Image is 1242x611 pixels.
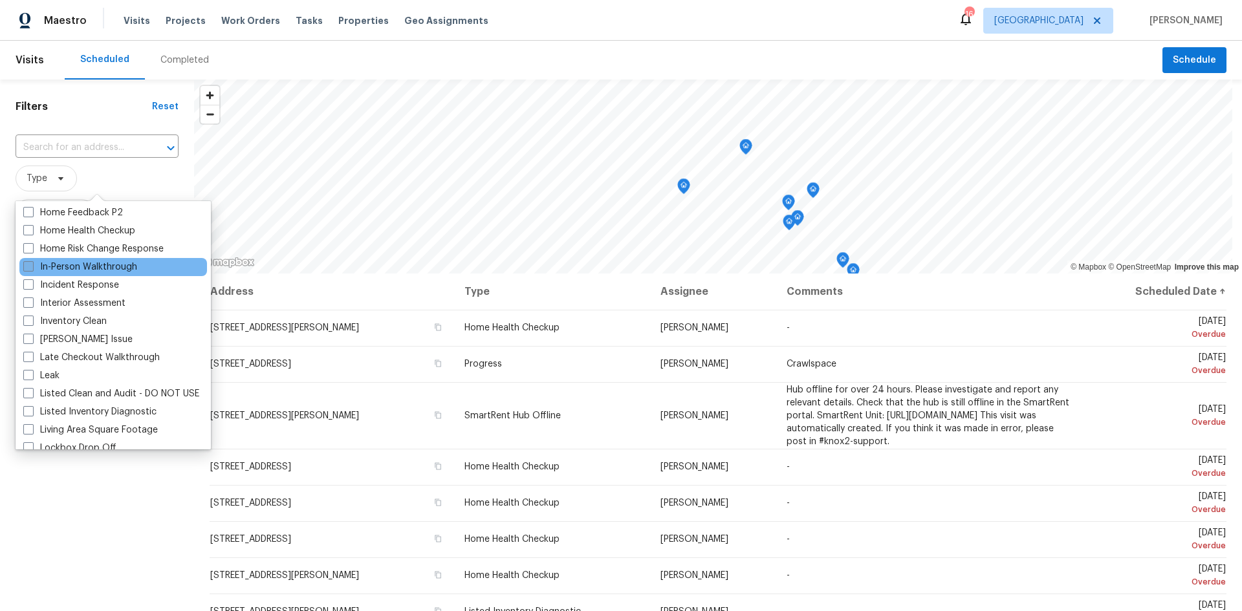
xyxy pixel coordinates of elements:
[432,358,444,369] button: Copy Address
[1092,575,1226,588] div: Overdue
[210,571,359,580] span: [STREET_ADDRESS][PERSON_NAME]
[677,178,690,198] div: Map marker
[23,333,133,346] label: [PERSON_NAME] Issue
[964,8,974,21] div: 16
[782,195,795,215] div: Map marker
[23,405,157,418] label: Listed Inventory Diagnostic
[210,359,291,369] span: [STREET_ADDRESS]
[787,385,1069,446] span: Hub offline for over 24 hours. Please investigate and report any relevant details. Check that the...
[1108,263,1171,272] a: OpenStreetMap
[650,273,777,310] th: Assignee
[338,14,389,27] span: Properties
[1092,328,1226,341] div: Overdue
[464,359,502,369] span: Progress
[210,498,291,508] span: [STREET_ADDRESS]
[23,387,199,400] label: Listed Clean and Audit - DO NOT USE
[1092,364,1226,377] div: Overdue
[198,255,255,270] a: Mapbox homepage
[454,273,650,310] th: Type
[660,535,728,544] span: [PERSON_NAME]
[152,100,179,113] div: Reset
[23,297,125,310] label: Interior Assessment
[464,462,560,471] span: Home Health Checkup
[23,206,123,219] label: Home Feedback P2
[660,323,728,332] span: [PERSON_NAME]
[739,139,752,159] div: Map marker
[23,423,158,436] label: Living Area Square Footage
[27,172,47,185] span: Type
[23,279,119,292] label: Incident Response
[1092,416,1226,429] div: Overdue
[660,411,728,420] span: [PERSON_NAME]
[210,411,359,420] span: [STREET_ADDRESS][PERSON_NAME]
[166,14,206,27] span: Projects
[776,273,1082,310] th: Comments
[23,351,160,364] label: Late Checkout Walkthrough
[160,54,209,67] div: Completed
[201,86,219,105] button: Zoom in
[787,571,790,580] span: -
[16,46,44,74] span: Visits
[16,138,142,158] input: Search for an address...
[1144,14,1223,27] span: [PERSON_NAME]
[807,182,820,202] div: Map marker
[162,139,180,157] button: Open
[464,535,560,544] span: Home Health Checkup
[660,571,728,580] span: [PERSON_NAME]
[296,16,323,25] span: Tasks
[432,497,444,508] button: Copy Address
[23,442,116,455] label: Lockbox Drop Off
[464,498,560,508] span: Home Health Checkup
[210,273,454,310] th: Address
[23,315,107,328] label: Inventory Clean
[432,533,444,544] button: Copy Address
[464,571,560,580] span: Home Health Checkup
[1092,467,1226,480] div: Overdue
[23,224,135,237] label: Home Health Checkup
[836,252,849,272] div: Map marker
[1082,273,1226,310] th: Scheduled Date ↑
[221,14,280,27] span: Work Orders
[1092,405,1226,429] span: [DATE]
[787,462,790,471] span: -
[16,100,152,113] h1: Filters
[660,498,728,508] span: [PERSON_NAME]
[1162,47,1226,74] button: Schedule
[432,569,444,581] button: Copy Address
[432,460,444,472] button: Copy Address
[464,323,560,332] span: Home Health Checkup
[660,462,728,471] span: [PERSON_NAME]
[210,323,359,332] span: [STREET_ADDRESS][PERSON_NAME]
[994,14,1084,27] span: [GEOGRAPHIC_DATA]
[791,210,804,230] div: Map marker
[44,14,87,27] span: Maestro
[201,105,219,123] button: Zoom out
[432,409,444,421] button: Copy Address
[1173,52,1216,69] span: Schedule
[1092,564,1226,588] span: [DATE]
[210,462,291,471] span: [STREET_ADDRESS]
[1175,263,1239,272] a: Improve this map
[23,369,60,382] label: Leak
[1092,317,1226,341] span: [DATE]
[124,14,150,27] span: Visits
[787,498,790,508] span: -
[1092,539,1226,552] div: Overdue
[464,411,561,420] span: SmartRent Hub Offline
[787,535,790,544] span: -
[23,261,137,273] label: In-Person Walkthrough
[660,359,728,369] span: [PERSON_NAME]
[847,263,860,283] div: Map marker
[432,321,444,333] button: Copy Address
[80,53,129,66] div: Scheduled
[1071,263,1106,272] a: Mapbox
[1092,528,1226,552] span: [DATE]
[787,323,790,332] span: -
[1092,456,1226,480] span: [DATE]
[1092,503,1226,516] div: Overdue
[1092,353,1226,377] span: [DATE]
[1092,492,1226,516] span: [DATE]
[194,80,1232,273] canvas: Map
